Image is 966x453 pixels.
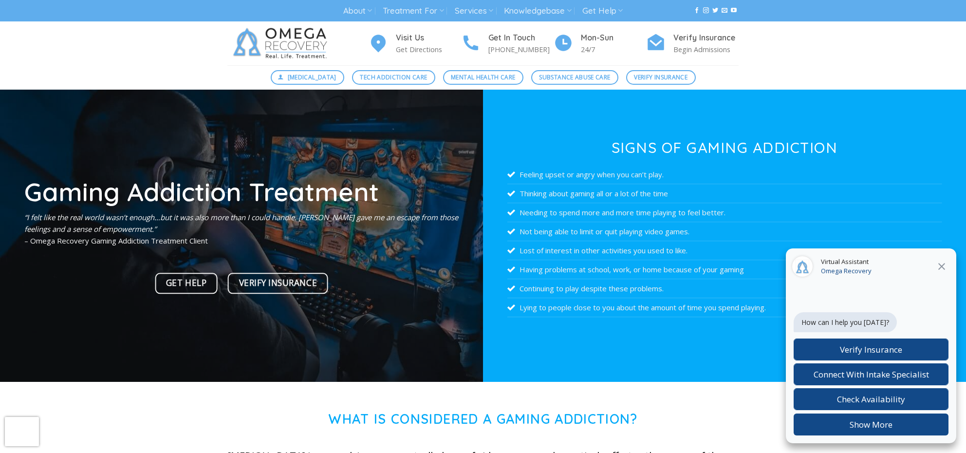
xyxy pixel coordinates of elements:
[455,2,493,20] a: Services
[383,2,444,20] a: Treatment For
[507,165,942,184] li: Feeling upset or angry when you can’t play.
[581,44,646,55] p: 24/7
[507,140,942,155] h3: Signs of Gaming Addiction
[582,2,623,20] a: Get Help
[646,32,739,56] a: Verify Insurance Begin Admissions
[722,7,727,14] a: Send us an email
[634,73,687,82] span: Verify Insurance
[24,211,459,246] p: – Omega Recovery Gaming Addiction Treatment Client
[443,70,523,85] a: Mental Health Care
[703,7,709,14] a: Follow on Instagram
[227,411,739,427] h1: What is Considered a Gaming Addiction?
[507,298,942,317] li: Lying to people close to you about the amount of time you spend playing.
[396,44,461,55] p: Get Directions
[396,32,461,44] h4: Visit Us
[694,7,700,14] a: Follow on Facebook
[288,73,336,82] span: [MEDICAL_DATA]
[712,7,718,14] a: Follow on Twitter
[155,273,218,294] a: Get Help
[352,70,435,85] a: Tech Addiction Care
[507,279,942,298] li: Continuing to play despite these problems.
[271,70,345,85] a: [MEDICAL_DATA]
[239,276,317,290] span: Verify Insurance
[166,276,206,290] span: Get Help
[673,44,739,55] p: Begin Admissions
[507,260,942,279] li: Having problems at school, work, or home because of your gaming
[488,32,554,44] h4: Get In Touch
[507,203,942,222] li: Needing to spend more and more time playing to feel better.
[360,73,427,82] span: Tech Addiction Care
[227,21,337,65] img: Omega Recovery
[24,179,459,205] h1: Gaming Addiction Treatment
[673,32,739,44] h4: Verify Insurance
[507,222,942,241] li: Not being able to limit or quit playing video games.
[731,7,737,14] a: Follow on YouTube
[581,32,646,44] h4: Mon-Sun
[369,32,461,56] a: Visit Us Get Directions
[343,2,372,20] a: About
[461,32,554,56] a: Get In Touch [PHONE_NUMBER]
[539,73,610,82] span: Substance Abuse Care
[507,241,942,260] li: Lost of interest in other activities you used to like.
[507,184,942,203] li: Thinking about gaming all or a lot of the time
[228,273,328,294] a: Verify Insurance
[451,73,515,82] span: Mental Health Care
[24,212,458,234] em: “I felt like the real world wasn’t enough…but it was also more than I could handle. [PERSON_NAME]...
[626,70,696,85] a: Verify Insurance
[488,44,554,55] p: [PHONE_NUMBER]
[531,70,618,85] a: Substance Abuse Care
[504,2,571,20] a: Knowledgebase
